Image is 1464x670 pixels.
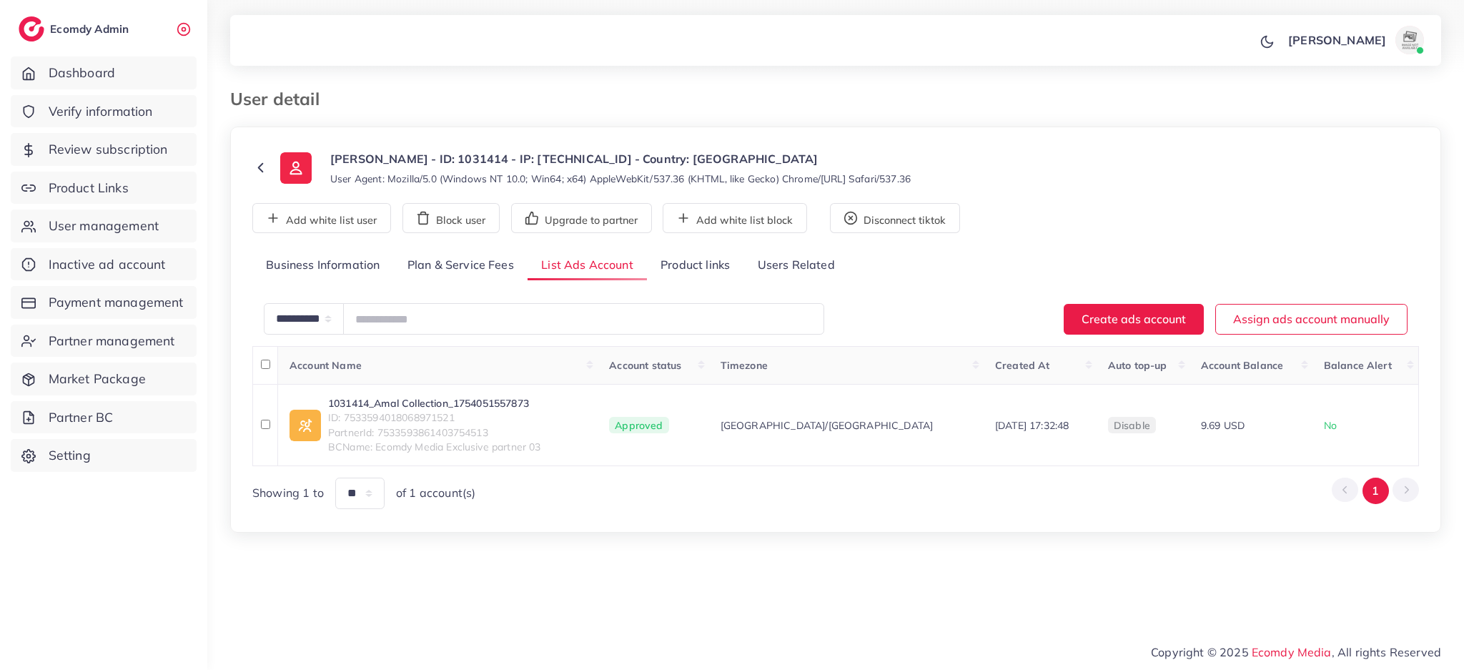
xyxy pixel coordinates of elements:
a: Dashboard [11,56,197,89]
a: Partner management [11,325,197,358]
button: Disconnect tiktok [830,203,960,233]
span: Product Links [49,179,129,197]
span: Partner BC [49,408,114,427]
p: [PERSON_NAME] - ID: 1031414 - IP: [TECHNICAL_ID] - Country: [GEOGRAPHIC_DATA] [330,150,911,167]
span: Setting [49,446,91,465]
small: User Agent: Mozilla/5.0 (Windows NT 10.0; Win64; x64) AppleWebKit/537.36 (KHTML, like Gecko) Chro... [330,172,911,186]
img: logo [19,16,44,41]
span: 9.69 USD [1201,419,1245,432]
span: Partner management [49,332,175,350]
span: Payment management [49,293,184,312]
span: Dashboard [49,64,115,82]
button: Add white list block [663,203,807,233]
a: 1031414_Amal Collection_1754051557873 [328,396,541,410]
span: Approved [609,417,668,434]
span: Market Package [49,370,146,388]
span: Timezone [721,359,768,372]
a: Setting [11,439,197,472]
h2: Ecomdy Admin [50,22,132,36]
button: Assign ads account manually [1215,304,1408,335]
a: [PERSON_NAME]avatar [1280,26,1430,54]
span: Account Name [290,359,362,372]
span: PartnerId: 7533593861403754513 [328,425,541,440]
a: Verify information [11,95,197,128]
a: Inactive ad account [11,248,197,281]
a: Market Package [11,363,197,395]
a: List Ads Account [528,250,647,281]
button: Add white list user [252,203,391,233]
span: User management [49,217,159,235]
span: Showing 1 to [252,485,324,501]
a: Partner BC [11,401,197,434]
span: [GEOGRAPHIC_DATA]/[GEOGRAPHIC_DATA] [721,418,934,433]
button: Block user [402,203,500,233]
span: Review subscription [49,140,168,159]
span: Account Balance [1201,359,1283,372]
span: Account status [609,359,681,372]
span: , All rights Reserved [1332,644,1441,661]
img: ic-ad-info.7fc67b75.svg [290,410,321,441]
a: Plan & Service Fees [394,250,528,281]
span: BCName: Ecomdy Media Exclusive partner 03 [328,440,541,454]
ul: Pagination [1332,478,1419,504]
a: Review subscription [11,133,197,166]
span: No [1324,419,1337,432]
a: Product links [647,250,743,281]
img: ic-user-info.36bf1079.svg [280,152,312,184]
span: Balance Alert [1324,359,1392,372]
a: Users Related [743,250,848,281]
a: Payment management [11,286,197,319]
a: Business Information [252,250,394,281]
span: Inactive ad account [49,255,166,274]
h3: User detail [230,89,331,109]
span: Copyright © 2025 [1151,644,1441,661]
button: Go to page 1 [1362,478,1389,504]
span: disable [1114,419,1150,432]
span: Verify information [49,102,153,121]
a: User management [11,210,197,242]
button: Upgrade to partner [511,203,652,233]
span: of 1 account(s) [396,485,475,501]
span: ID: 7533594018068971521 [328,410,541,425]
span: Created At [995,359,1050,372]
a: Product Links [11,172,197,205]
span: [DATE] 17:32:48 [995,419,1069,432]
span: Auto top-up [1108,359,1167,372]
a: Ecomdy Media [1252,645,1332,659]
button: Create ads account [1064,304,1204,335]
p: [PERSON_NAME] [1288,31,1386,49]
img: avatar [1395,26,1424,54]
a: logoEcomdy Admin [19,16,132,41]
